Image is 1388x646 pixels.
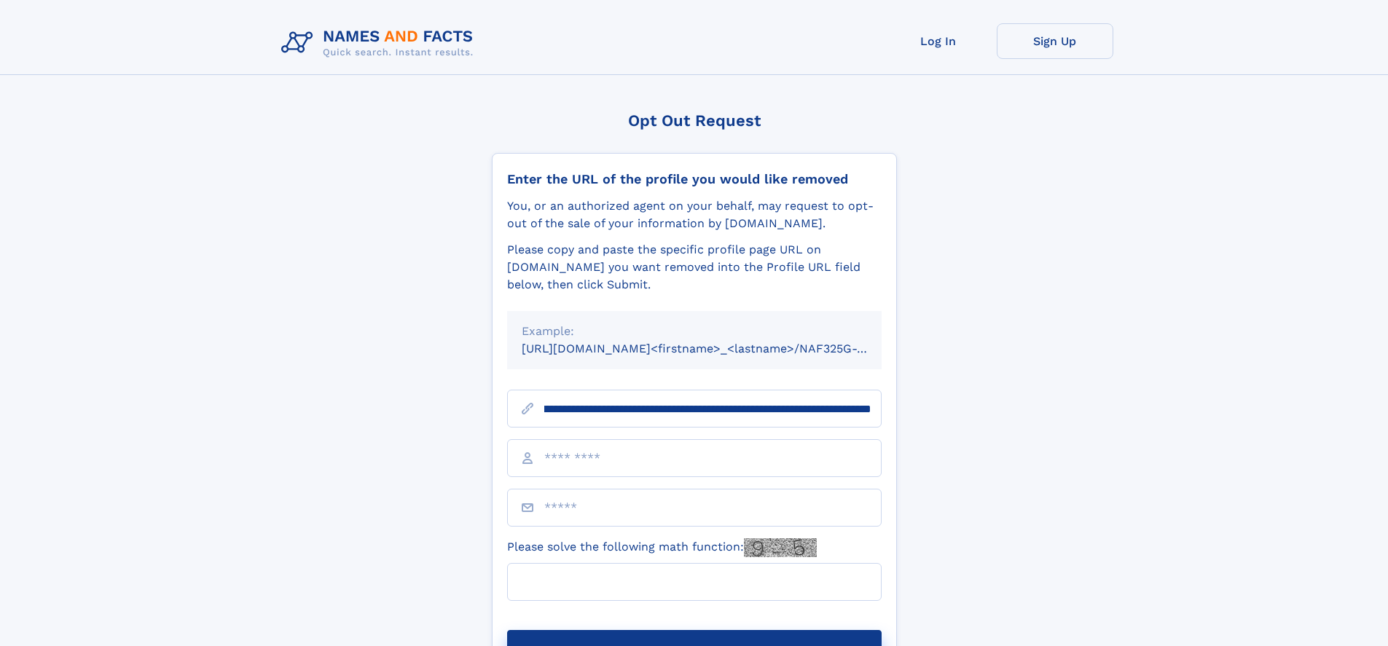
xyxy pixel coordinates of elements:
[880,23,997,59] a: Log In
[492,111,897,130] div: Opt Out Request
[997,23,1113,59] a: Sign Up
[507,171,882,187] div: Enter the URL of the profile you would like removed
[275,23,485,63] img: Logo Names and Facts
[522,342,909,355] small: [URL][DOMAIN_NAME]<firstname>_<lastname>/NAF325G-xxxxxxxx
[522,323,867,340] div: Example:
[507,538,817,557] label: Please solve the following math function:
[507,241,882,294] div: Please copy and paste the specific profile page URL on [DOMAIN_NAME] you want removed into the Pr...
[507,197,882,232] div: You, or an authorized agent on your behalf, may request to opt-out of the sale of your informatio...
